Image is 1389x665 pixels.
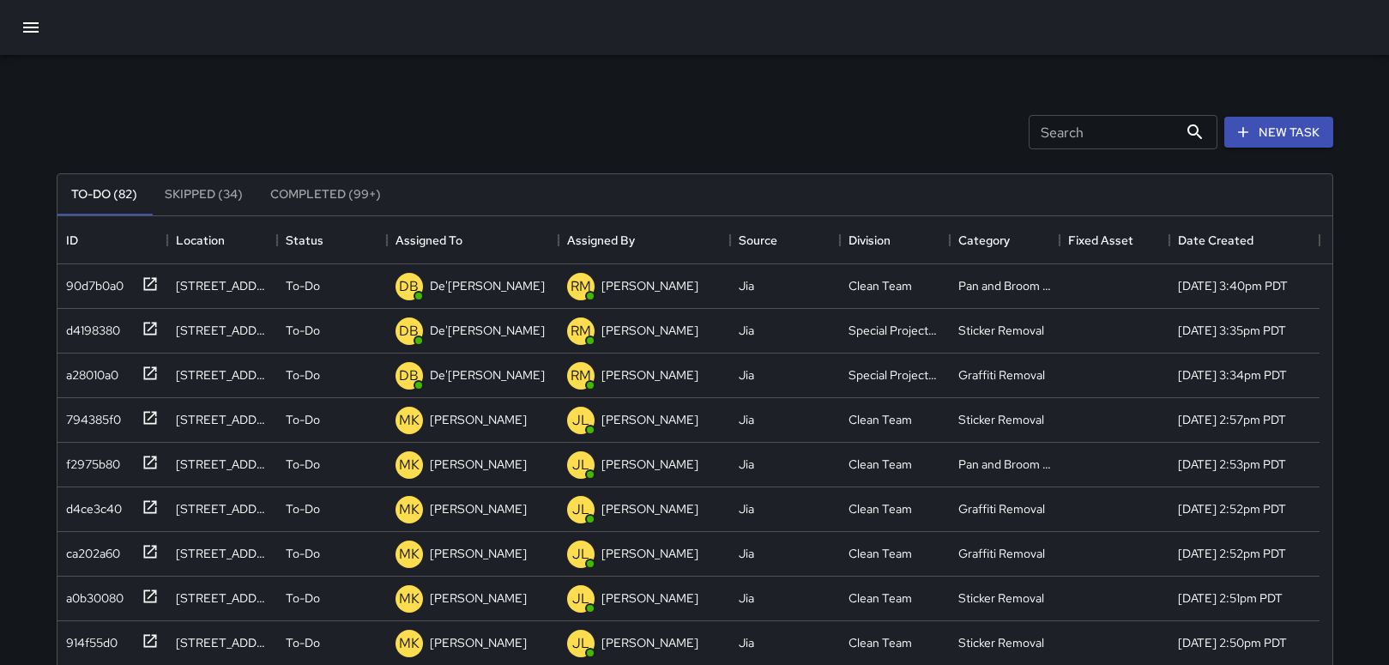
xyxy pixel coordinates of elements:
div: ca202a60 [59,538,120,562]
div: d4198380 [59,315,120,339]
button: Skipped (34) [151,174,257,215]
p: To-Do [286,589,320,607]
div: ID [57,216,167,264]
p: De'[PERSON_NAME] [430,277,545,294]
div: Jia [739,322,754,339]
div: 8/25/2025, 2:53pm PDT [1178,456,1286,473]
p: MK [399,499,420,520]
div: f2975b80 [59,449,120,473]
div: Graffiti Removal [958,545,1045,562]
p: [PERSON_NAME] [601,322,698,339]
div: Location [167,216,277,264]
div: 149 Montgomery Street [176,366,269,384]
p: JL [572,544,589,565]
p: DB [399,276,419,297]
p: [PERSON_NAME] [601,589,698,607]
div: Fixed Asset [1060,216,1169,264]
div: Jia [739,411,754,428]
p: To-Do [286,322,320,339]
div: Assigned By [559,216,730,264]
div: 8/25/2025, 2:52pm PDT [1178,545,1286,562]
div: Date Created [1178,216,1253,264]
p: To-Do [286,366,320,384]
div: Assigned To [387,216,559,264]
p: [PERSON_NAME] [430,545,527,562]
div: Sticker Removal [958,589,1044,607]
div: Clean Team [848,634,912,651]
p: DB [399,321,419,342]
p: [PERSON_NAME] [430,456,527,473]
p: [PERSON_NAME] [601,634,698,651]
div: 600 Market Street [176,322,269,339]
div: 8/25/2025, 2:50pm PDT [1178,634,1287,651]
p: DB [399,366,419,386]
p: JL [572,410,589,431]
div: 630 Sansome Street [176,411,269,428]
div: 444 Jackson Street [176,545,269,562]
div: Clean Team [848,545,912,562]
div: Jia [739,277,754,294]
div: 440 Pacific Avenue [176,277,269,294]
div: Division [848,216,891,264]
p: [PERSON_NAME] [430,589,527,607]
div: 8/25/2025, 2:51pm PDT [1178,589,1283,607]
p: [PERSON_NAME] [430,411,527,428]
p: [PERSON_NAME] [601,545,698,562]
p: To-Do [286,456,320,473]
div: Pan and Broom Block Faces [958,456,1051,473]
div: Jia [739,545,754,562]
p: JL [572,633,589,654]
p: [PERSON_NAME] [601,411,698,428]
div: 8/25/2025, 3:34pm PDT [1178,366,1287,384]
div: 400 Jackson Street [176,634,269,651]
div: 8/25/2025, 2:57pm PDT [1178,411,1286,428]
div: 473 Jackson Street [176,456,269,473]
div: 90d7b0a0 [59,270,124,294]
div: Source [739,216,777,264]
div: Category [958,216,1010,264]
div: Clean Team [848,500,912,517]
div: 8/25/2025, 3:35pm PDT [1178,322,1286,339]
div: 794385f0 [59,404,121,428]
p: JL [572,455,589,475]
div: Jia [739,366,754,384]
p: De'[PERSON_NAME] [430,322,545,339]
p: [PERSON_NAME] [601,277,698,294]
button: New Task [1224,117,1333,148]
div: 444 Jackson Street [176,500,269,517]
div: Special Projects Team [848,322,941,339]
p: To-Do [286,634,320,651]
div: Sticker Removal [958,411,1044,428]
div: Jia [739,589,754,607]
div: Sticker Removal [958,634,1044,651]
p: MK [399,633,420,654]
div: 8/25/2025, 3:40pm PDT [1178,277,1288,294]
p: To-Do [286,545,320,562]
div: Source [730,216,840,264]
div: Category [950,216,1060,264]
div: Date Created [1169,216,1320,264]
p: [PERSON_NAME] [601,500,698,517]
div: Status [286,216,323,264]
div: Assigned By [567,216,635,264]
button: Completed (99+) [257,174,395,215]
button: To-Do (82) [57,174,151,215]
div: 8/25/2025, 2:52pm PDT [1178,500,1286,517]
div: ID [66,216,78,264]
p: MK [399,544,420,565]
div: Graffiti Removal [958,500,1045,517]
p: [PERSON_NAME] [430,500,527,517]
div: Sticker Removal [958,322,1044,339]
p: [PERSON_NAME] [601,366,698,384]
div: a0b30080 [59,583,124,607]
div: Clean Team [848,411,912,428]
div: Clean Team [848,456,912,473]
p: RM [571,276,591,297]
div: Clean Team [848,589,912,607]
p: MK [399,410,420,431]
div: Clean Team [848,277,912,294]
p: To-Do [286,500,320,517]
p: RM [571,366,591,386]
div: Jia [739,634,754,651]
p: RM [571,321,591,342]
